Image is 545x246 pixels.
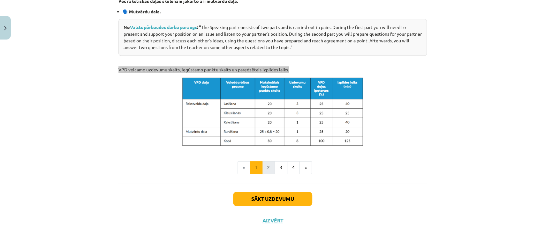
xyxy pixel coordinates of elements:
[250,161,262,174] button: 1
[299,161,312,174] button: »
[130,24,197,30] a: Valsts pārbaudes darba paraugs
[124,24,201,30] strong: No : "
[261,217,285,224] button: Aizvērt
[118,161,427,174] nav: Page navigation example
[275,161,287,174] button: 3
[4,26,7,30] img: icon-close-lesson-0947bae3869378f0d4975bcd49f059093ad1ed9edebbc8119c70593378902aed.svg
[118,19,427,56] div: The Speaking part consists of two parts and is carried out in pairs. During the first part you wi...
[262,161,275,174] button: 2
[118,66,427,73] p: VPD veicamo uzdevumu skaits, iegūstamo punktu skaits un paredzētais izpildes laiks.
[287,161,300,174] button: 4
[123,9,161,14] strong: 🗣️ Mutvārdu daļa.
[233,192,312,206] button: Sākt uzdevumu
